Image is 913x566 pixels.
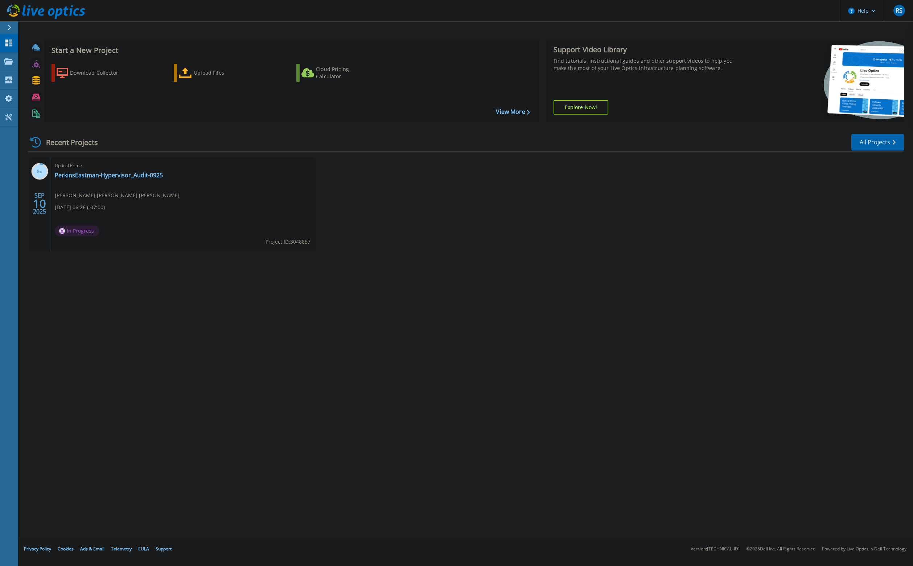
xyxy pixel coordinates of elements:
[554,57,739,72] div: Find tutorials, instructional guides and other support videos to help you make the most of your L...
[55,203,105,211] span: [DATE] 06:26 (-07:00)
[296,64,377,82] a: Cloud Pricing Calculator
[138,546,149,552] a: EULA
[52,46,530,54] h3: Start a New Project
[55,162,312,170] span: Optical Prime
[80,546,104,552] a: Ads & Email
[31,168,48,176] h3: 8
[174,64,255,82] a: Upload Files
[691,547,740,551] li: Version: [TECHNICAL_ID]
[156,546,172,552] a: Support
[55,172,163,179] a: PerkinsEastman-Hypervisor_Audit-0925
[316,66,374,80] div: Cloud Pricing Calculator
[58,546,74,552] a: Cookies
[24,546,51,552] a: Privacy Policy
[55,226,99,236] span: In Progress
[746,547,815,551] li: © 2025 Dell Inc. All Rights Reserved
[554,100,609,115] a: Explore Now!
[266,238,310,246] span: Project ID: 3048857
[28,133,108,151] div: Recent Projects
[822,547,906,551] li: Powered by Live Optics, a Dell Technology
[851,134,904,150] a: All Projects
[55,191,180,199] span: [PERSON_NAME] , [PERSON_NAME] [PERSON_NAME]
[33,201,46,207] span: 10
[194,66,252,80] div: Upload Files
[496,108,530,115] a: View More
[33,190,46,217] div: SEP 2025
[896,8,902,13] span: RS
[111,546,132,552] a: Telemetry
[554,45,739,54] div: Support Video Library
[70,66,128,80] div: Download Collector
[40,170,42,174] span: %
[52,64,132,82] a: Download Collector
